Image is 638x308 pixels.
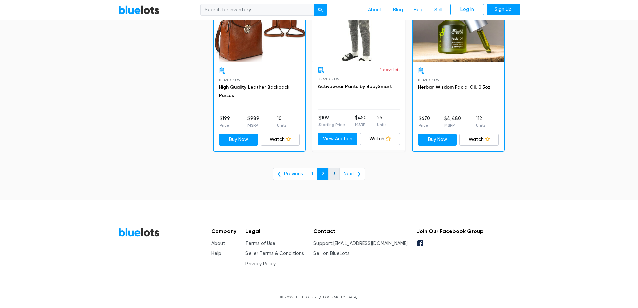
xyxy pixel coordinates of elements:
h5: Contact [313,228,408,234]
p: Units [476,122,485,128]
a: Terms of Use [245,241,275,246]
a: Buy Now [219,134,258,146]
a: Watch [261,134,300,146]
p: Price [220,122,230,128]
a: About [211,241,225,246]
a: 1 [307,168,317,180]
p: Units [277,122,286,128]
li: $109 [318,114,345,128]
p: 4 days left [379,67,400,73]
a: Watch [459,134,499,146]
a: Watch [360,133,400,145]
a: Blog [387,4,408,16]
li: 10 [277,115,286,128]
a: BlueLots [118,227,160,237]
li: $199 [220,115,230,128]
a: Sell on BlueLots [313,251,350,256]
a: ❮ Previous [273,168,307,180]
a: Log In [450,4,484,16]
span: Brand New [418,78,440,82]
a: Help [408,4,429,16]
a: Sign Up [487,4,520,16]
h5: Company [211,228,236,234]
a: View Auction [318,133,358,145]
a: About [363,4,387,16]
a: [EMAIL_ADDRESS][DOMAIN_NAME] [333,241,408,246]
li: $670 [419,115,430,128]
a: Herban Wisdom Facial Oil, 0.5oz [418,84,490,90]
li: $4,480 [444,115,461,128]
h5: Legal [245,228,304,234]
p: MSRP [247,122,259,128]
li: Support: [313,240,408,247]
a: 3 [328,168,340,180]
li: 25 [377,114,386,128]
a: Next ❯ [339,168,365,180]
h5: Join Our Facebook Group [417,228,484,234]
li: $989 [247,115,259,128]
p: MSRP [355,122,367,128]
p: Starting Price [318,122,345,128]
li: 112 [476,115,485,128]
a: Activewear Pants by BodySmart [318,84,392,89]
p: MSRP [444,122,461,128]
a: Privacy Policy [245,261,276,267]
span: Brand New [219,78,241,82]
a: High Quality Leather Backpack Purses [219,84,289,98]
a: Sell [429,4,448,16]
p: © 2025 BLUELOTS • [GEOGRAPHIC_DATA] [118,295,520,300]
a: Help [211,251,221,256]
li: $450 [355,114,367,128]
a: BlueLots [118,5,160,15]
a: Buy Now [418,134,457,146]
span: Brand New [318,77,340,81]
input: Search for inventory [200,4,314,16]
a: 2 [317,168,329,180]
p: Units [377,122,386,128]
a: Seller Terms & Conditions [245,251,304,256]
p: Price [419,122,430,128]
